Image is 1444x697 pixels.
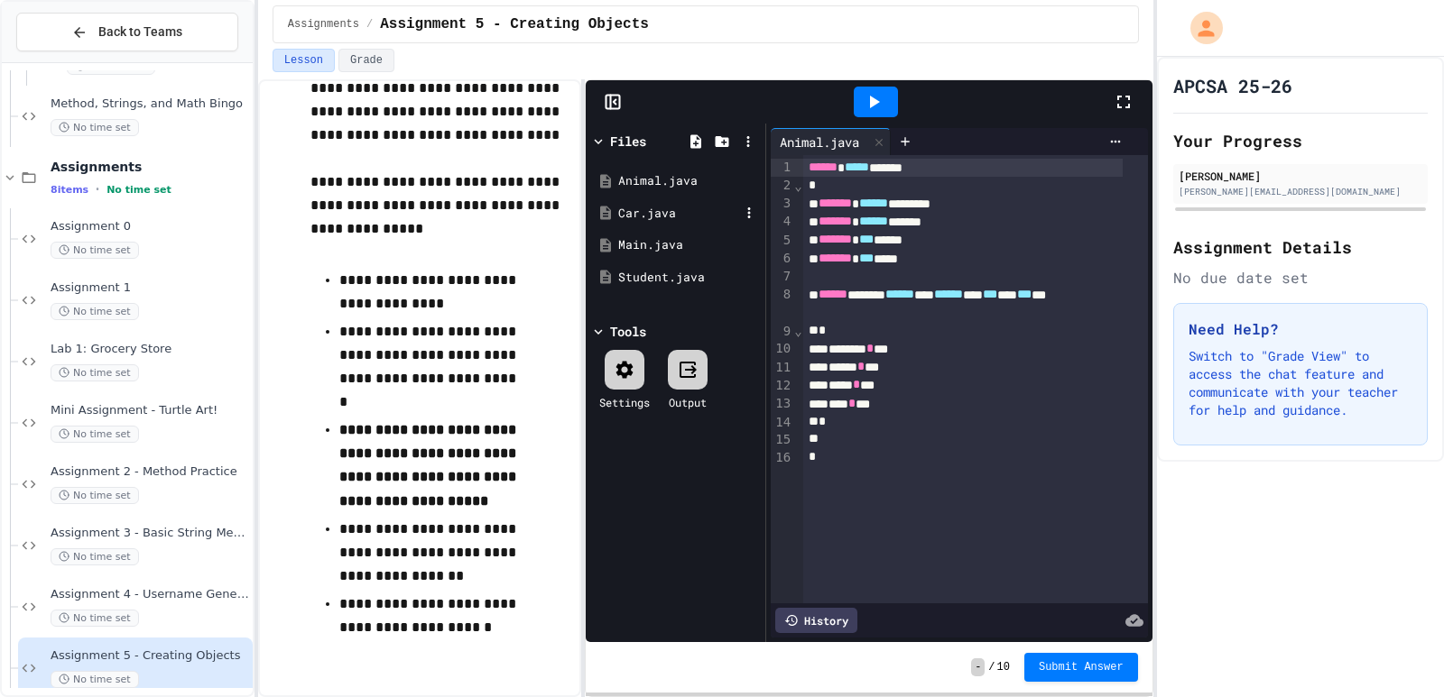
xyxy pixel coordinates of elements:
span: Assignment 5 - Creating Objects [380,14,649,35]
span: Submit Answer [1039,660,1124,674]
h3: Need Help? [1189,318,1412,340]
div: 10 [771,340,793,358]
span: Assignment 5 - Creating Objects [51,648,249,664]
span: No time set [51,364,139,381]
div: Main.java [618,236,759,254]
div: Animal.java [771,128,891,155]
div: 13 [771,395,793,413]
h2: Assignment Details [1173,234,1428,260]
span: 10 [997,660,1010,674]
span: 8 items [51,184,88,196]
span: No time set [51,610,139,627]
div: 12 [771,377,793,395]
span: Fold line [793,324,802,338]
span: • [96,182,99,197]
span: Back to Teams [98,23,182,41]
span: No time set [51,119,139,136]
div: 4 [771,213,793,231]
div: History [775,608,857,633]
span: Assignment 4 - Username Generation [51,587,249,602]
div: 11 [771,359,793,377]
div: 1 [771,159,793,177]
div: 3 [771,195,793,213]
span: Assignment 2 - Method Practice [51,464,249,480]
span: - [971,658,985,676]
span: No time set [106,184,171,196]
div: Files [610,132,646,151]
span: / [988,660,995,674]
span: Mini Assignment - Turtle Art! [51,403,249,418]
div: Settings [599,394,650,410]
div: 9 [771,323,793,341]
span: No time set [51,426,139,443]
div: 16 [771,449,793,467]
span: Assignment 0 [51,219,249,234]
div: 8 [771,286,793,323]
div: Output [669,394,707,410]
div: 14 [771,414,793,432]
div: [PERSON_NAME][EMAIL_ADDRESS][DOMAIN_NAME] [1179,185,1422,198]
div: 2 [771,177,793,195]
span: / [366,17,373,32]
span: No time set [51,548,139,565]
span: Method, Strings, and Math Bingo [51,96,249,112]
div: 7 [771,268,793,286]
span: No time set [51,242,139,259]
span: Assignment 1 [51,280,249,296]
div: No due date set [1173,267,1428,289]
div: My Account [1171,7,1227,49]
div: 15 [771,431,793,449]
p: Switch to "Grade View" to access the chat feature and communicate with your teacher for help and ... [1189,347,1412,419]
div: Student.java [618,269,759,287]
div: Animal.java [618,172,759,190]
span: Assignments [51,159,249,175]
button: Lesson [273,49,335,72]
div: Tools [610,322,646,341]
h1: APCSA 25-26 [1173,73,1292,98]
span: Assignment 3 - Basic String Methods [51,526,249,541]
h2: Your Progress [1173,128,1428,153]
div: 6 [771,250,793,268]
span: Assignments [288,17,359,32]
button: Back to Teams [16,13,238,51]
button: Submit Answer [1024,653,1138,682]
span: Fold line [793,179,802,193]
button: Grade [338,49,394,72]
div: Car.java [618,205,739,223]
div: Animal.java [771,133,868,151]
span: No time set [51,487,139,504]
span: Lab 1: Grocery Store [51,342,249,357]
span: No time set [51,671,139,688]
div: 5 [771,232,793,250]
span: No time set [51,303,139,320]
div: [PERSON_NAME] [1179,168,1422,184]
